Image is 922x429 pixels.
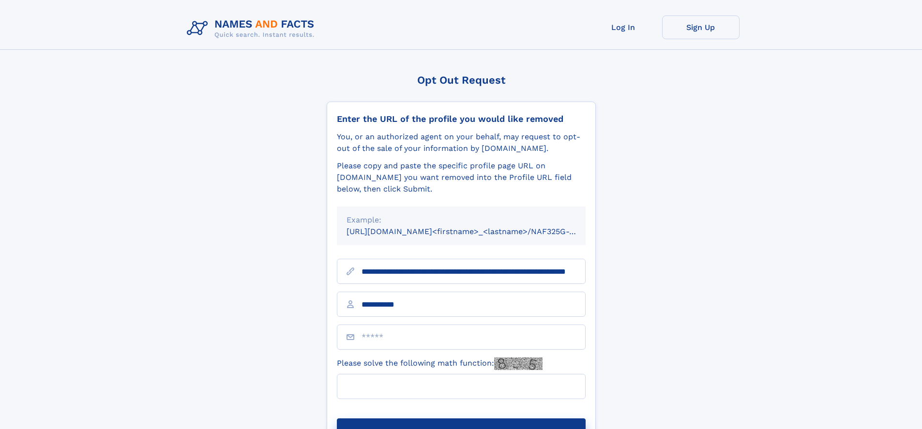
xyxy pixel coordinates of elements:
[347,227,604,236] small: [URL][DOMAIN_NAME]<firstname>_<lastname>/NAF325G-xxxxxxxx
[327,74,596,86] div: Opt Out Request
[337,114,586,124] div: Enter the URL of the profile you would like removed
[662,15,740,39] a: Sign Up
[347,214,576,226] div: Example:
[337,131,586,154] div: You, or an authorized agent on your behalf, may request to opt-out of the sale of your informatio...
[585,15,662,39] a: Log In
[337,357,543,370] label: Please solve the following math function:
[337,160,586,195] div: Please copy and paste the specific profile page URL on [DOMAIN_NAME] you want removed into the Pr...
[183,15,322,42] img: Logo Names and Facts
